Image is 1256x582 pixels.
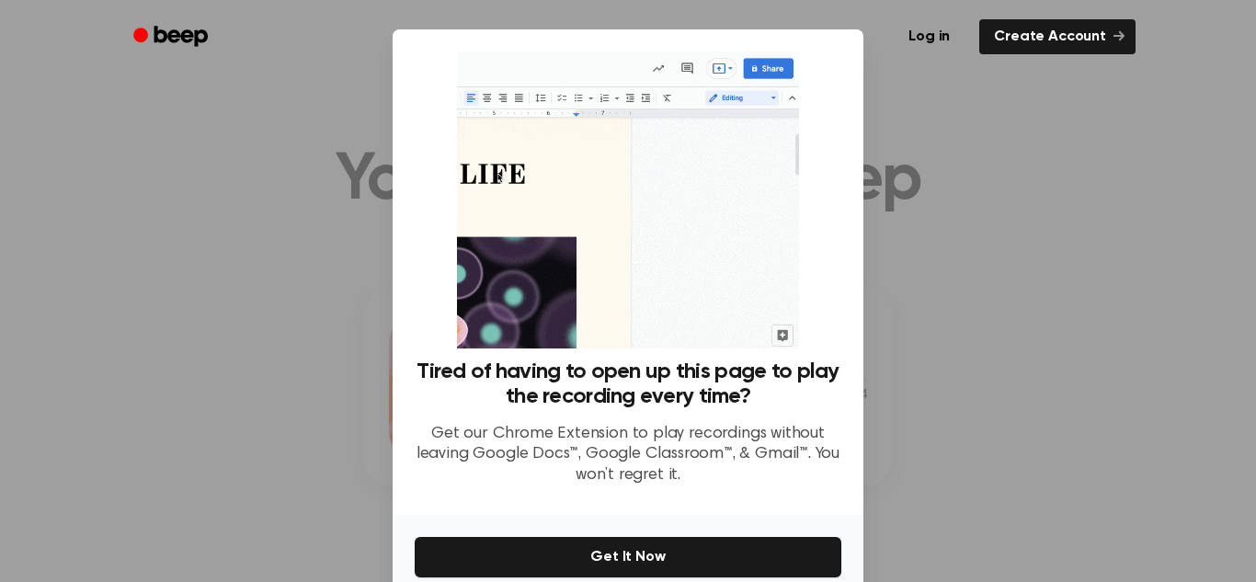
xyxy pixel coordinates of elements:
a: Beep [120,19,224,55]
a: Log in [890,16,968,58]
h3: Tired of having to open up this page to play the recording every time? [415,359,841,409]
img: Beep extension in action [457,51,798,348]
p: Get our Chrome Extension to play recordings without leaving Google Docs™, Google Classroom™, & Gm... [415,424,841,486]
button: Get It Now [415,537,841,577]
a: Create Account [979,19,1136,54]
